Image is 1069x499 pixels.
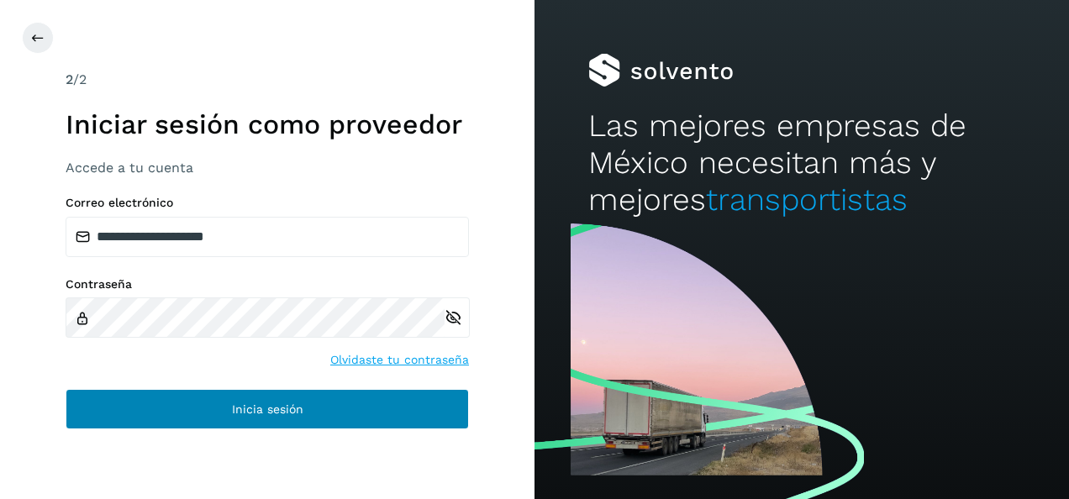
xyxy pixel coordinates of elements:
span: Inicia sesión [232,403,303,415]
h2: Las mejores empresas de México necesitan más y mejores [588,108,1016,219]
label: Correo electrónico [66,196,469,210]
label: Contraseña [66,277,469,292]
h1: Iniciar sesión como proveedor [66,108,469,140]
div: /2 [66,70,469,90]
span: transportistas [706,181,908,218]
button: Inicia sesión [66,389,469,429]
h3: Accede a tu cuenta [66,160,469,176]
a: Olvidaste tu contraseña [330,351,469,369]
span: 2 [66,71,73,87]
